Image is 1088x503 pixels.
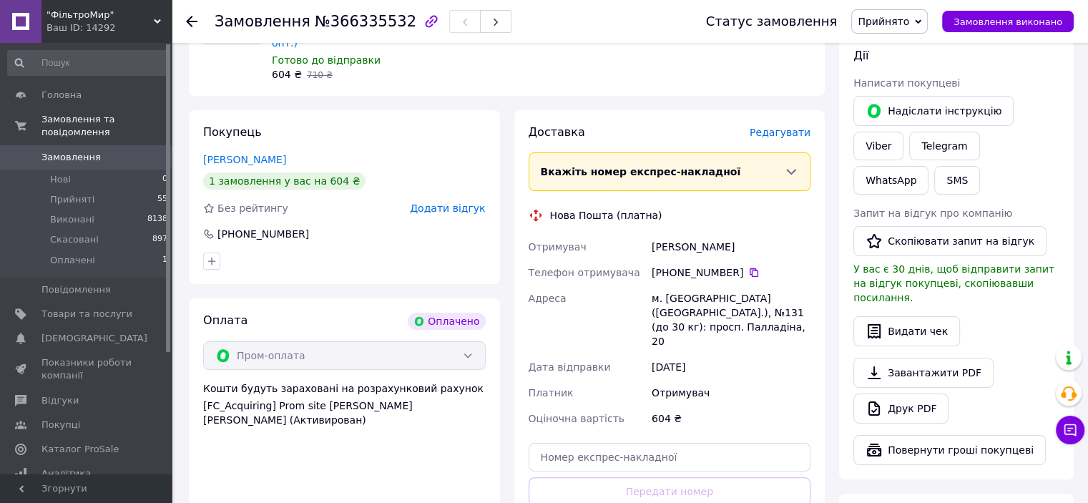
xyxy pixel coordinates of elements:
[547,208,666,223] div: Нова Пошта (платна)
[529,293,567,304] span: Адреса
[529,125,585,139] span: Доставка
[750,127,810,138] span: Редагувати
[46,21,172,34] div: Ваш ID: 14292
[157,193,167,206] span: 55
[162,254,167,267] span: 1
[215,13,310,30] span: Замовлення
[529,267,640,278] span: Телефон отримувача
[649,354,813,380] div: [DATE]
[162,173,167,186] span: 0
[41,394,79,407] span: Відгуки
[7,50,169,76] input: Пошук
[954,16,1062,27] span: Замовлення виконано
[853,435,1046,465] button: Повернути гроші покупцеві
[203,399,486,427] div: [FC_Acquiring] Prom site [PERSON_NAME] [PERSON_NAME] (Активирован)
[41,467,91,480] span: Аналітика
[909,132,979,160] a: Telegram
[50,173,71,186] span: Нові
[410,202,485,214] span: Додати відгук
[934,166,980,195] button: SMS
[50,254,95,267] span: Оплачені
[203,313,248,327] span: Оплата
[50,233,99,246] span: Скасовані
[203,381,486,427] div: Кошти будуть зараховані на розрахунковий рахунок
[41,332,147,345] span: [DEMOGRAPHIC_DATA]
[853,263,1054,303] span: У вас є 30 днів, щоб відправити запит на відгук покупцеві, скопіювавши посилання.
[41,89,82,102] span: Головна
[649,406,813,431] div: 604 ₴
[853,132,903,160] a: Viber
[41,443,119,456] span: Каталог ProSale
[649,285,813,354] div: м. [GEOGRAPHIC_DATA] ([GEOGRAPHIC_DATA].), №131 (до 30 кг): просп. Палладіна, 20
[652,265,810,280] div: [PHONE_NUMBER]
[41,113,172,139] span: Замовлення та повідомлення
[529,387,574,399] span: Платник
[853,96,1014,126] button: Надіслати інструкцію
[272,69,302,80] span: 604 ₴
[529,361,611,373] span: Дата відправки
[853,316,960,346] button: Видати чек
[272,54,381,66] span: Готово до відправки
[217,202,288,214] span: Без рейтингу
[853,226,1047,256] button: Скопіювати запит на відгук
[50,193,94,206] span: Прийняті
[50,213,94,226] span: Виконані
[315,13,416,30] span: №366335532
[203,125,262,139] span: Покупець
[541,166,741,177] span: Вкажіть номер експрес-накладної
[853,166,928,195] a: WhatsApp
[706,14,838,29] div: Статус замовлення
[529,413,624,424] span: Оціночна вартість
[272,9,443,49] a: Картридж Аквафор В8 ( змінний модуль В100-8 комплект 3 шт. опт.)
[147,213,167,226] span: 8138
[853,49,868,62] span: Дії
[46,9,154,21] span: "ФільтроМир"
[649,380,813,406] div: Отримувач
[942,11,1074,32] button: Замовлення виконано
[41,419,80,431] span: Покупці
[649,234,813,260] div: [PERSON_NAME]
[41,356,132,382] span: Показники роботи компанії
[216,227,310,241] div: [PHONE_NUMBER]
[853,394,949,424] a: Друк PDF
[152,233,167,246] span: 897
[853,358,994,388] a: Завантажити PDF
[41,283,111,296] span: Повідомлення
[203,154,286,165] a: [PERSON_NAME]
[858,16,909,27] span: Прийнято
[41,151,101,164] span: Замовлення
[203,172,366,190] div: 1 замовлення у вас на 604 ₴
[41,308,132,321] span: Товари та послуги
[307,70,333,80] span: 710 ₴
[529,443,811,472] input: Номер експрес-накладної
[186,14,197,29] div: Повернутися назад
[853,77,960,89] span: Написати покупцеві
[1056,416,1084,444] button: Чат з покупцем
[529,241,587,253] span: Отримувач
[853,207,1012,219] span: Запит на відгук про компанію
[408,313,485,330] div: Оплачено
